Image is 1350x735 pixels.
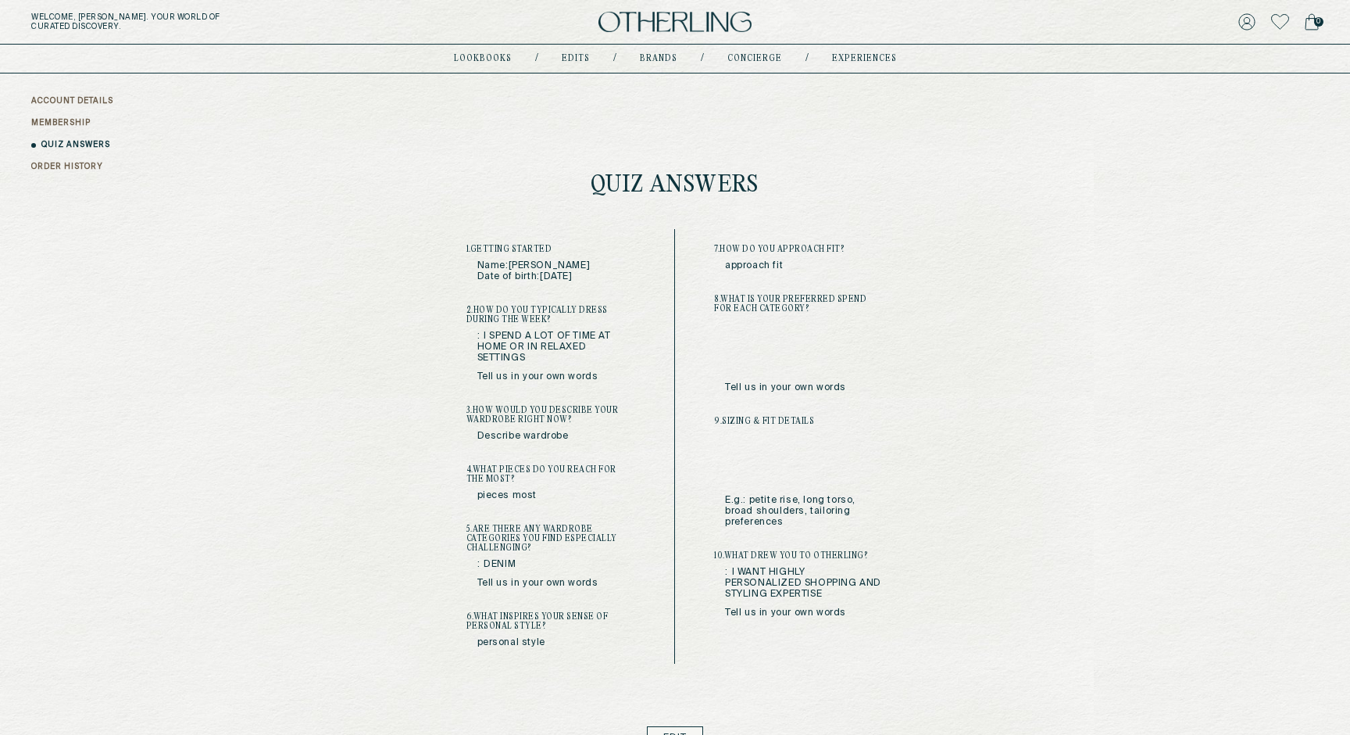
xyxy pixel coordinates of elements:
[466,174,884,198] h1: Quiz Answers
[31,161,103,173] a: ORDER HISTORY
[31,117,91,129] a: MEMBERSHIP
[477,371,636,382] h5: Tell us in your own words
[466,306,636,324] h5: 2 . How do you typically dress during the week?
[598,12,752,33] img: logo
[484,560,516,569] span: Denim
[477,490,636,501] p: pieces most
[727,55,782,63] a: concierge
[477,578,636,589] h5: Tell us in your own words
[477,559,516,570] p: :
[725,382,884,393] h5: Tell us in your own words
[714,245,884,254] h5: 7 . How do you approach fit?
[701,52,704,65] div: /
[1305,11,1319,33] a: 0
[725,495,884,528] h5: E.g.: petite rise, long torso, broad shoulders, tailoring preferences
[466,245,636,254] h5: 1 . Getting Started
[613,52,616,65] div: /
[466,612,636,631] h5: 6 . What inspires your sense of personal style?
[477,331,636,364] p: :
[714,417,884,426] h5: 9 . Sizing & Fit Details
[477,260,636,271] p: Name:
[805,52,809,65] div: /
[466,406,636,425] h5: 3 . How would you describe your wardrobe right now?
[714,551,884,561] h5: 10 . What drew you to Otherling?
[640,55,677,63] a: Brands
[714,295,884,314] h5: 8 . What is your preferred spend for each category?
[725,260,884,271] p: approach fit
[562,55,590,63] a: Edits
[41,139,110,151] a: QUIZ ANSWERS
[535,52,538,65] div: /
[466,465,636,484] h5: 4 . What pieces do you reach for the most?
[477,431,636,442] p: Describe wardrobe
[466,525,636,553] h5: 5 . Are there any wardrobe categories you find especially challenging?
[725,567,884,600] p: :
[31,95,113,107] a: ACCOUNT DETAILS
[477,637,636,648] p: personal style
[1314,17,1323,27] span: 0
[725,568,881,599] span: I want highly personalized shopping and styling expertise
[477,271,636,282] p: Date of birth: [DATE]
[454,55,512,63] a: lookbooks
[509,261,591,271] span: [PERSON_NAME]
[477,332,611,363] span: I spend a lot of time at home or in relaxed settings
[31,13,417,31] h5: Welcome, [PERSON_NAME] . Your world of curated discovery.
[832,55,897,63] a: experiences
[725,608,884,618] h5: Tell us in your own words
